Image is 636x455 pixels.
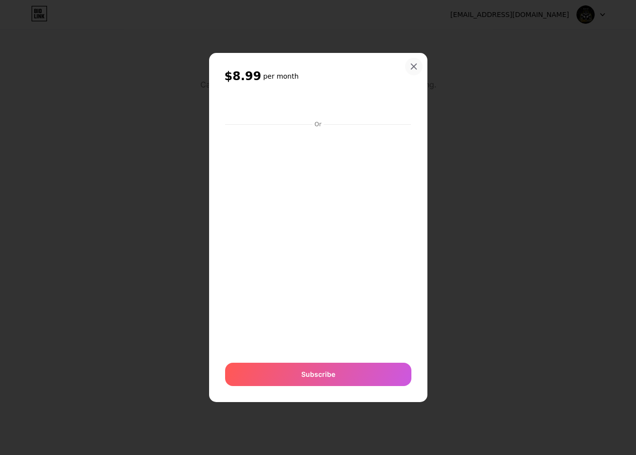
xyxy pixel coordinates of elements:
[225,94,411,118] iframe: Bingkai tombol pembayaran aman
[312,120,323,128] div: Or
[301,369,335,379] span: Subscribe
[263,71,298,81] h6: per month
[225,68,261,84] span: $8.99
[223,129,413,353] iframe: Bingkai input pembayaran aman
